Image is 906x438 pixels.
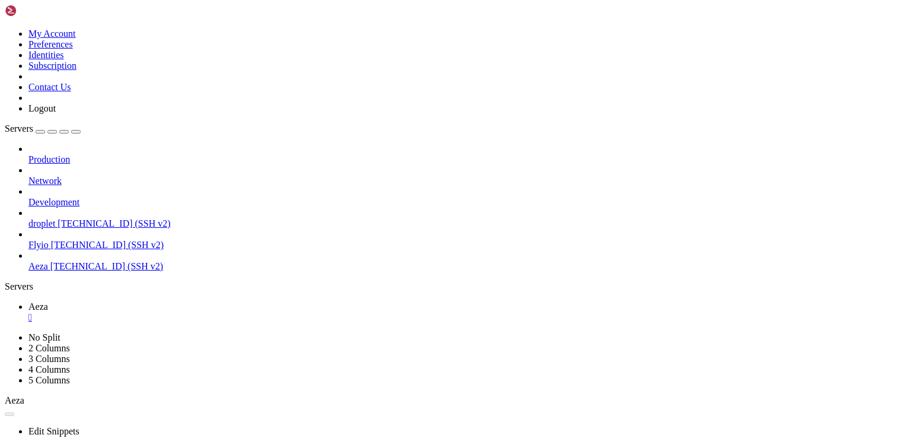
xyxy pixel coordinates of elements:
[28,154,901,165] a: Production
[5,123,81,134] a: Servers
[5,395,24,405] span: Aeza
[5,123,33,134] span: Servers
[28,332,60,342] a: No Split
[28,375,70,385] a: 5 Columns
[28,186,901,208] li: Development
[28,229,901,250] li: Flyio [TECHNICAL_ID] (SSH v2)
[28,301,48,312] span: Aeza
[28,154,70,164] span: Production
[28,240,901,250] a: Flyio [TECHNICAL_ID] (SSH v2)
[28,312,901,323] a: 
[28,82,71,92] a: Contact Us
[28,426,79,436] a: Edit Snippets
[28,250,901,272] li: Aeza [TECHNICAL_ID] (SSH v2)
[5,281,901,292] div: Servers
[28,176,901,186] a: Network
[28,208,901,229] li: droplet [TECHNICAL_ID] (SSH v2)
[28,28,76,39] a: My Account
[28,261,48,271] span: Aeza
[51,240,164,250] span: [TECHNICAL_ID] (SSH v2)
[28,103,56,113] a: Logout
[28,354,70,364] a: 3 Columns
[28,343,70,353] a: 2 Columns
[28,197,79,207] span: Development
[28,50,64,60] a: Identities
[28,218,901,229] a: droplet [TECHNICAL_ID] (SSH v2)
[28,261,901,272] a: Aeza [TECHNICAL_ID] (SSH v2)
[28,61,76,71] a: Subscription
[28,176,62,186] span: Network
[28,301,901,323] a: Aeza
[28,165,901,186] li: Network
[28,240,49,250] span: Flyio
[58,218,170,228] span: [TECHNICAL_ID] (SSH v2)
[28,144,901,165] li: Production
[28,218,55,228] span: droplet
[28,197,901,208] a: Development
[28,39,73,49] a: Preferences
[5,5,73,17] img: Shellngn
[28,364,70,374] a: 4 Columns
[50,261,163,271] span: [TECHNICAL_ID] (SSH v2)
